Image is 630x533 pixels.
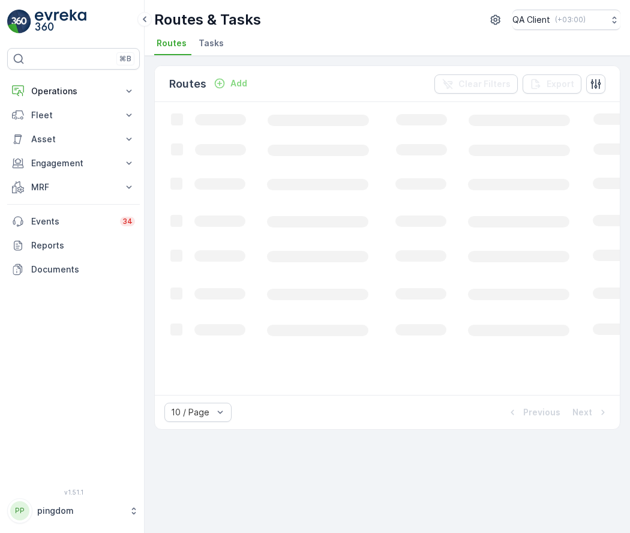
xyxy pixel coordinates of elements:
button: Asset [7,127,140,151]
button: Engagement [7,151,140,175]
p: Routes & Tasks [154,10,261,29]
p: MRF [31,181,116,193]
p: Previous [523,406,560,418]
p: Reports [31,239,135,251]
p: pingdom [37,505,123,517]
a: Reports [7,233,140,257]
p: 34 [122,217,133,226]
button: Export [523,74,581,94]
p: Asset [31,133,116,145]
p: Next [572,406,592,418]
button: MRF [7,175,140,199]
span: v 1.51.1 [7,489,140,496]
button: Clear Filters [434,74,518,94]
p: Add [230,77,247,89]
button: Fleet [7,103,140,127]
p: Operations [31,85,116,97]
p: Clear Filters [458,78,511,90]
span: Routes [157,37,187,49]
p: Export [547,78,574,90]
img: logo_light-DOdMpM7g.png [35,10,86,34]
a: Events34 [7,209,140,233]
button: Add [209,76,252,91]
button: PPpingdom [7,498,140,523]
p: Fleet [31,109,116,121]
button: Operations [7,79,140,103]
p: ⌘B [119,54,131,64]
button: Previous [505,405,562,420]
p: Engagement [31,157,116,169]
p: Documents [31,263,135,276]
button: QA Client(+03:00) [512,10,620,30]
div: PP [10,501,29,520]
a: Documents [7,257,140,282]
img: logo [7,10,31,34]
p: QA Client [512,14,550,26]
p: Events [31,215,113,227]
p: ( +03:00 ) [555,15,586,25]
button: Next [571,405,610,420]
p: Routes [169,76,206,92]
span: Tasks [199,37,224,49]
